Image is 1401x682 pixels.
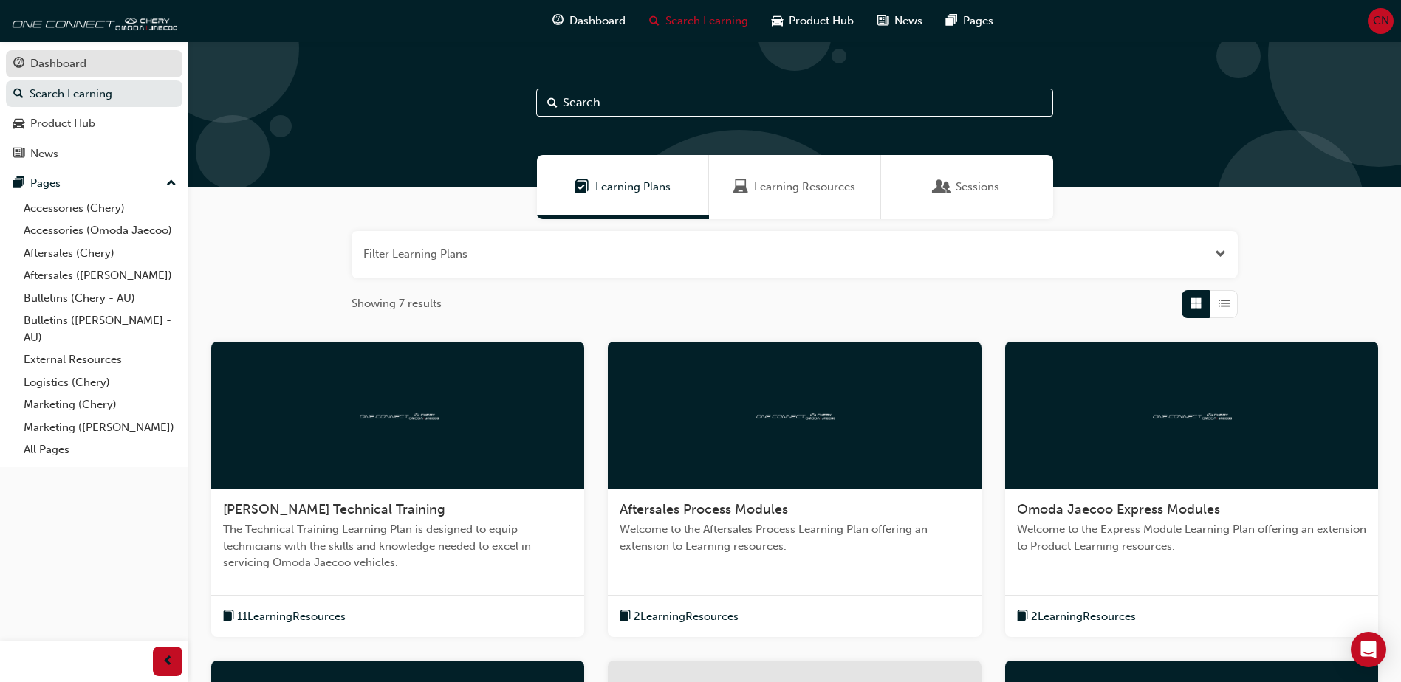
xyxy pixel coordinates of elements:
[866,6,934,36] a: news-iconNews
[1151,407,1232,421] img: oneconnect
[13,58,24,71] span: guage-icon
[30,115,95,132] div: Product Hub
[1017,607,1028,626] span: book-icon
[237,608,346,625] span: 11 Learning Resources
[881,155,1053,219] a: SessionsSessions
[934,6,1005,36] a: pages-iconPages
[13,117,24,131] span: car-icon
[963,13,993,30] span: Pages
[649,12,660,30] span: search-icon
[620,607,631,626] span: book-icon
[956,179,999,196] span: Sessions
[733,179,748,196] span: Learning Resources
[352,295,442,312] span: Showing 7 results
[595,179,671,196] span: Learning Plans
[620,501,788,517] span: Aftersales Process Modules
[1191,295,1202,312] span: Grid
[877,12,888,30] span: news-icon
[1351,632,1386,667] div: Open Intercom Messenger
[223,501,445,517] span: [PERSON_NAME] Technical Training
[1017,501,1220,517] span: Omoda Jaecoo Express Modules
[6,110,182,137] a: Product Hub
[536,89,1053,117] input: Search...
[1219,295,1230,312] span: List
[7,6,177,35] img: oneconnect
[6,170,182,197] button: Pages
[30,55,86,72] div: Dashboard
[357,407,439,421] img: oneconnect
[1005,342,1378,638] a: oneconnectOmoda Jaecoo Express ModulesWelcome to the Express Module Learning Plan offering an ext...
[569,13,626,30] span: Dashboard
[894,13,922,30] span: News
[552,12,564,30] span: guage-icon
[789,13,854,30] span: Product Hub
[1031,608,1136,625] span: 2 Learning Resources
[30,145,58,162] div: News
[18,309,182,348] a: Bulletins ([PERSON_NAME] - AU)
[754,179,855,196] span: Learning Resources
[13,148,24,161] span: news-icon
[760,6,866,36] a: car-iconProduct Hub
[709,155,881,219] a: Learning ResourcesLearning Resources
[18,197,182,220] a: Accessories (Chery)
[18,416,182,439] a: Marketing ([PERSON_NAME])
[575,179,589,196] span: Learning Plans
[1017,521,1366,554] span: Welcome to the Express Module Learning Plan offering an extension to Product Learning resources.
[1373,13,1389,30] span: CN
[18,242,182,265] a: Aftersales (Chery)
[620,521,969,554] span: Welcome to the Aftersales Process Learning Plan offering an extension to Learning resources.
[18,371,182,394] a: Logistics (Chery)
[1215,246,1226,263] button: Open the filter
[18,438,182,461] a: All Pages
[18,287,182,310] a: Bulletins (Chery - AU)
[754,407,835,421] img: oneconnect
[665,13,748,30] span: Search Learning
[18,393,182,416] a: Marketing (Chery)
[6,140,182,168] a: News
[537,155,709,219] a: Learning PlansLearning Plans
[13,88,24,101] span: search-icon
[935,179,950,196] span: Sessions
[772,12,783,30] span: car-icon
[1017,607,1136,626] button: book-icon2LearningResources
[608,342,981,638] a: oneconnectAftersales Process ModulesWelcome to the Aftersales Process Learning Plan offering an e...
[634,608,739,625] span: 2 Learning Resources
[946,12,957,30] span: pages-icon
[18,219,182,242] a: Accessories (Omoda Jaecoo)
[18,264,182,287] a: Aftersales ([PERSON_NAME])
[541,6,637,36] a: guage-iconDashboard
[13,177,24,190] span: pages-icon
[620,607,739,626] button: book-icon2LearningResources
[162,652,174,671] span: prev-icon
[6,80,182,108] a: Search Learning
[18,348,182,371] a: External Resources
[223,521,572,571] span: The Technical Training Learning Plan is designed to equip technicians with the skills and knowled...
[6,47,182,170] button: DashboardSearch LearningProduct HubNews
[30,175,61,192] div: Pages
[211,342,584,638] a: oneconnect[PERSON_NAME] Technical TrainingThe Technical Training Learning Plan is designed to equ...
[6,50,182,77] a: Dashboard
[223,607,234,626] span: book-icon
[1368,8,1394,34] button: CN
[166,174,177,193] span: up-icon
[547,94,558,111] span: Search
[637,6,760,36] a: search-iconSearch Learning
[223,607,346,626] button: book-icon11LearningResources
